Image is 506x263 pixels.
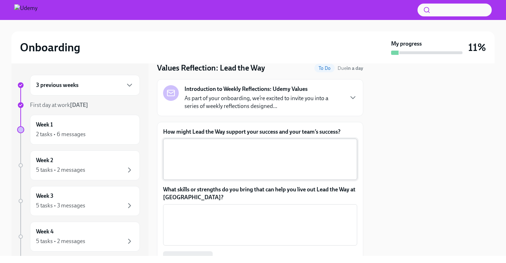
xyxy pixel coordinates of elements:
[346,65,363,71] strong: in a day
[17,186,140,216] a: Week 35 tasks • 3 messages
[314,66,335,71] span: To Do
[468,41,486,54] h3: 11%
[17,222,140,252] a: Week 45 tasks • 2 messages
[17,115,140,145] a: Week 12 tasks • 6 messages
[184,94,343,110] p: As part of your onboarding, we’re excited to invite you into a series of weekly reflections desig...
[17,150,140,180] a: Week 25 tasks • 2 messages
[163,186,357,201] label: What skills or strengths do you bring that can help you live out Lead the Way at [GEOGRAPHIC_DATA]?
[157,63,265,73] h4: Values Reflection: Lead the Way
[391,40,422,48] strong: My progress
[36,202,85,210] div: 5 tasks • 3 messages
[184,85,308,93] strong: Introduction to Weekly Reflections: Udemy Values
[36,166,85,174] div: 5 tasks • 2 messages
[14,4,37,16] img: Udemy
[36,130,86,138] div: 2 tasks • 6 messages
[338,65,363,71] span: Due
[36,121,53,129] h6: Week 1
[17,101,140,109] a: First day at work[DATE]
[36,237,85,245] div: 5 tasks • 2 messages
[30,75,140,96] div: 3 previous weeks
[30,102,88,108] span: First day at work
[163,128,357,136] label: How might Lead the Way support your success and your team’s success?
[36,156,53,164] h6: Week 2
[36,81,79,89] h6: 3 previous weeks
[36,192,54,200] h6: Week 3
[36,228,54,236] h6: Week 4
[338,65,363,72] span: August 20th, 2025 01:00
[20,40,80,55] h2: Onboarding
[70,102,88,108] strong: [DATE]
